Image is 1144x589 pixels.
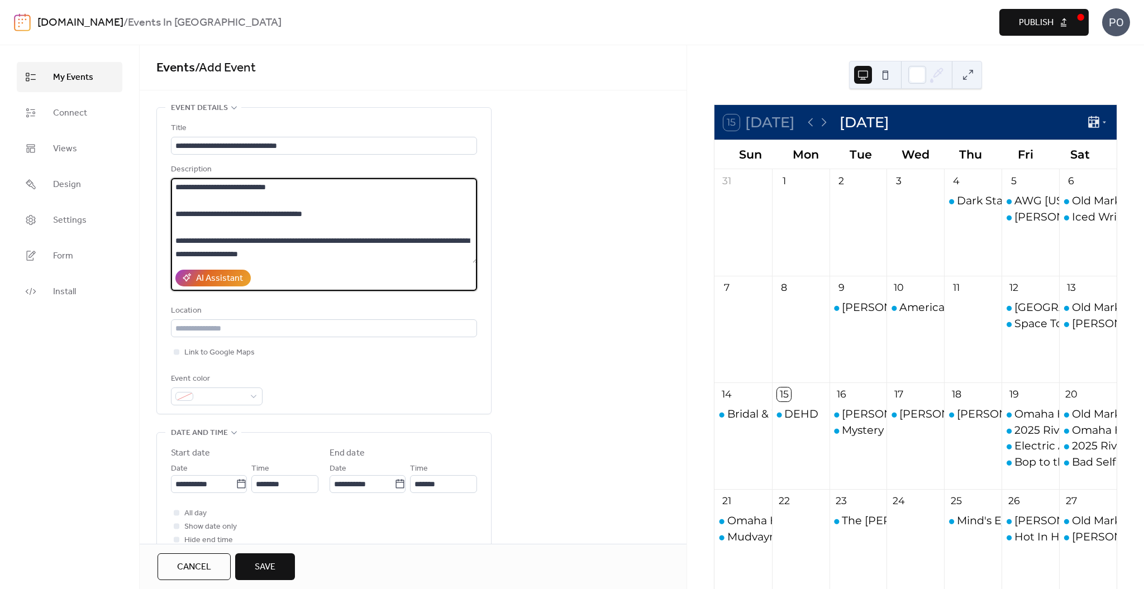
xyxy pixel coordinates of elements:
div: 18 [950,387,964,401]
div: Space To Play [1002,316,1059,331]
span: My Events [53,71,93,84]
b: / [123,12,128,33]
div: DEHD [784,406,818,422]
div: 8 [777,281,791,295]
div: Old Market Farmer's Market [1059,300,1117,315]
div: 24 [892,494,906,508]
div: Event color [171,372,260,386]
div: PO [1102,8,1130,36]
div: Tue [833,140,888,169]
div: 6 [1065,174,1079,188]
div: Omaha Home & Lifestyle Show [714,513,772,528]
span: Publish [1019,16,1054,30]
a: My Events [17,62,122,92]
div: Space To Play [1014,316,1088,331]
div: Mudvayne [714,529,772,544]
div: The Brian Jonestown Massacre [830,513,887,528]
div: Old Market Farmer's Market [1059,193,1117,208]
div: Sun [723,140,778,169]
div: Mystery Skulls [830,423,887,438]
div: 13 [1065,281,1079,295]
div: Sat [1053,140,1108,169]
div: Description [171,163,475,176]
div: 15 [777,387,791,401]
span: Save [255,561,275,574]
div: American Association of Bovine Practitioners [886,300,944,315]
div: 21 [719,494,733,508]
div: Iced Wrist [1072,209,1126,224]
div: Omaha Home & Lifestyle Show [1059,423,1117,438]
a: Design [17,169,122,199]
div: [PERSON_NAME] [899,406,994,422]
div: 9 [835,281,849,295]
button: Cancel [158,553,231,580]
div: 2025 River City Rodeo [1059,438,1117,453]
div: 27 [1065,494,1079,508]
div: 26 [1007,494,1021,508]
a: Views [17,133,122,164]
div: 16 [835,387,849,401]
div: Mystery Skulls [842,423,917,438]
span: Date and time [171,427,228,440]
span: Event details [171,102,228,115]
div: The [PERSON_NAME] Massacre [842,513,1012,528]
div: DEHD [772,406,830,422]
div: 17 [892,387,906,401]
div: AI Assistant [196,272,243,285]
div: Omaha Home & Lifestyle Show [1002,406,1059,422]
div: 12 [1007,281,1021,295]
div: Title [171,122,475,135]
div: 10 [892,281,906,295]
div: Bridal & Wedding Expo [727,406,851,422]
div: AWG Nebraska Holiday Food Show 2025 [1002,193,1059,208]
span: / Add Event [195,56,256,80]
div: 1 [777,174,791,188]
button: Save [235,553,295,580]
div: Tyler Hubbard [1059,316,1117,331]
div: [PERSON_NAME] Volleyball vs [US_STATE] [842,406,1066,422]
div: Hot In Herre: 2000s Dance Party [1002,529,1059,544]
div: End date [330,447,365,460]
span: Link to Google Maps [184,346,255,360]
div: Bop to the Top (18+) [1002,454,1059,470]
div: 11 [950,281,964,295]
span: Date [171,462,188,476]
div: 3 [892,174,906,188]
a: Install [17,276,122,307]
a: [DOMAIN_NAME] [37,12,123,33]
div: 22 [777,494,791,508]
a: Connect [17,98,122,128]
div: Fri [998,140,1052,169]
div: DEBÍ TIRAR MÁS FIESTAS [1002,209,1059,224]
span: Settings [53,214,87,227]
span: Time [410,462,428,476]
div: Mind's Eye & Hot Flash Heat Wave [944,513,1002,528]
div: Dark Star Orchestra [944,193,1002,208]
div: Bridal & Wedding Expo [714,406,772,422]
div: Mat Kearney [886,406,944,422]
div: Lake Street Dive with Lawrence [1002,300,1059,315]
div: Omaha Home & Lifestyle Show [727,513,893,528]
div: Tom Keifer with LA Guns Hosted by Eddie Trunk [1002,513,1059,528]
span: Design [53,178,81,191]
div: Old Market Farmer's Market [1059,406,1117,422]
span: All day [184,507,207,520]
div: Creighton Volleyball vs Nebraska [830,406,887,422]
div: 2025 River City Rodeo [1002,423,1059,438]
div: 5 [1007,174,1021,188]
a: Settings [17,205,122,235]
button: AI Assistant [175,270,251,286]
img: logo [14,13,31,31]
span: Views [53,142,77,156]
div: 20 [1065,387,1079,401]
div: Old Market Farmer's Market [1059,513,1117,528]
div: 7 [719,281,733,295]
div: Thu [943,140,998,169]
div: Start date [171,447,210,460]
div: American Association of Bovine Practitioners [899,300,1140,315]
div: Iced Wrist [1059,209,1117,224]
b: Events In [GEOGRAPHIC_DATA] [128,12,282,33]
span: Show date only [184,520,237,534]
div: Mon [778,140,833,169]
